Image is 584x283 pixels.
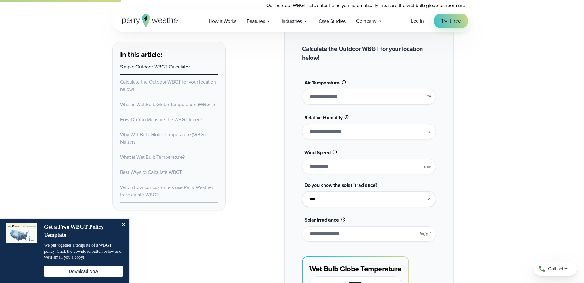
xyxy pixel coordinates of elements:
span: Log in [411,17,424,24]
p: Our outdoor WBGT calculator helps you automatically measure the wet bulb globe temperature quickl... [266,2,472,17]
span: Case Studies [319,18,346,25]
a: What is Wet Bulb Temperature? [120,154,185,161]
a: Best Ways to Calculate WBGT [120,169,182,176]
a: How it Works [204,15,242,27]
span: Solar Irradiance [304,216,339,224]
a: Call sales [534,262,577,276]
span: Company [356,17,377,25]
span: Industries [282,18,302,25]
a: Watch how our customers use Perry Weather to calculate WBGT [120,184,213,198]
h3: In this article: [120,50,218,59]
h2: Calculate the Outdoor WBGT for your location below! [302,44,436,62]
span: Call sales [548,265,568,273]
a: Simple Outdoor WBGT Calculator [120,63,190,70]
span: Wind Speed [304,149,331,156]
span: How it Works [209,18,236,25]
a: Why Wet Bulb Globe Temperature (WBGT) Matters [120,131,208,146]
a: Try it free [434,14,468,28]
button: Download Now [44,266,123,277]
a: Case Studies [313,15,351,27]
span: Relative Humidity [304,114,343,121]
img: dialog featured image [6,223,37,243]
span: Try it free [441,17,461,25]
button: Close [117,219,129,231]
a: Log in [411,17,424,25]
h4: Get a Free WBGT Policy Template [44,223,116,239]
span: Features [247,18,265,25]
span: Air Temperature [304,79,340,86]
span: Do you know the solar irradiance? [304,182,377,189]
a: Calculate the Outdoor WBGT for your location below! [120,78,216,93]
a: How Do You Measure the WBGT Index? [120,116,202,123]
a: What is Wet Bulb Globe Temperature (WBGT)? [120,101,216,108]
p: We put together a template of a WBGT policy. Click the download button below and we'll email you ... [44,242,123,260]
